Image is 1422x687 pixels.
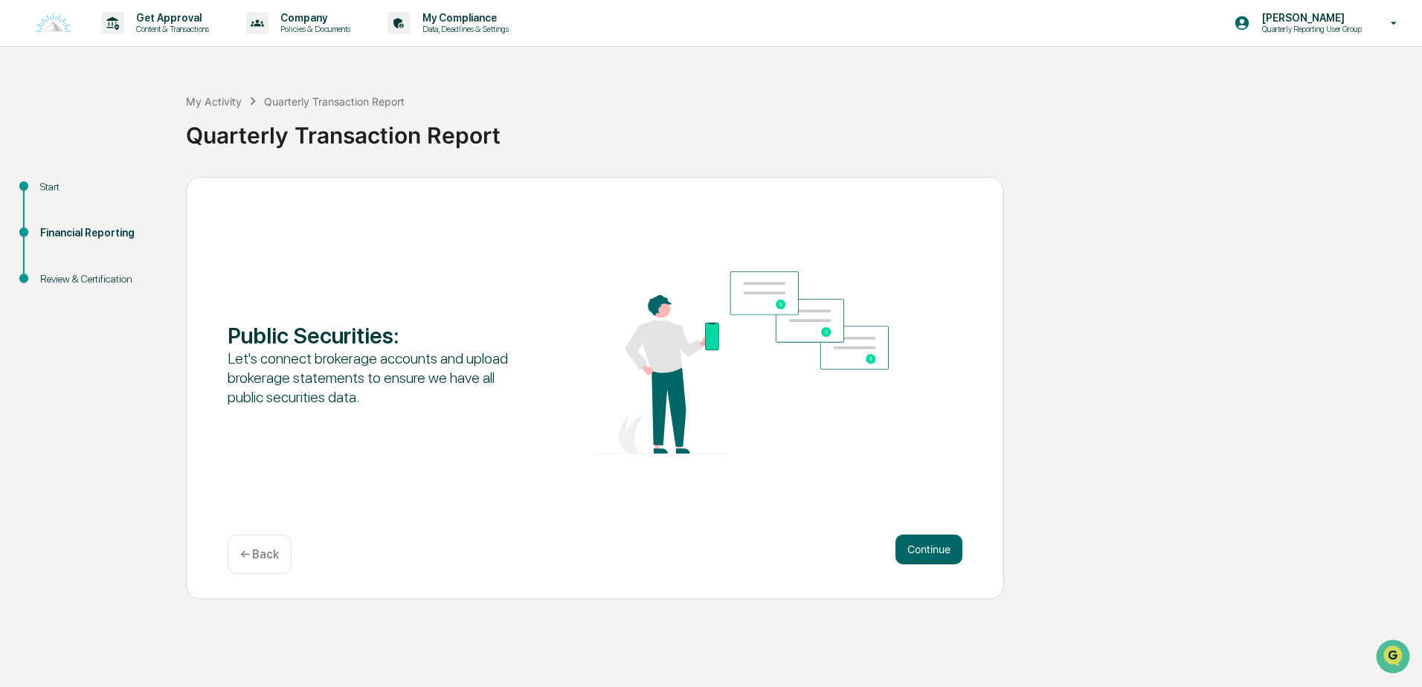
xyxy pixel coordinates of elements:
p: Quarterly Reporting User Group [1250,24,1369,34]
iframe: Open customer support [1374,638,1415,678]
div: 🖐️ [15,189,27,201]
div: Public Securities : [228,322,521,349]
div: My Activity [186,95,242,108]
div: Financial Reporting [40,225,162,241]
div: Review & Certification [40,271,162,287]
span: Pylon [148,252,180,263]
img: logo [36,13,71,33]
div: Quarterly Transaction Report [186,110,1415,149]
button: Continue [895,535,962,564]
div: 🗄️ [108,189,120,201]
p: Company [268,12,358,24]
p: How can we help? [15,31,271,55]
p: Content & Transactions [124,24,216,34]
p: [PERSON_NAME] [1250,12,1369,24]
div: We're available if you need us! [51,129,188,141]
div: Start new chat [51,114,244,129]
span: Attestations [123,187,184,202]
img: Public Securities [595,271,889,454]
span: Preclearance [30,187,96,202]
p: Policies & Documents [268,24,358,34]
span: Data Lookup [30,216,94,230]
a: 🖐️Preclearance [9,181,102,208]
img: 1746055101610-c473b297-6a78-478c-a979-82029cc54cd1 [15,114,42,141]
button: Start new chat [253,118,271,136]
div: Start [40,179,162,195]
a: 🗄️Attestations [102,181,190,208]
div: Quarterly Transaction Report [264,95,405,108]
div: Let's connect brokerage accounts and upload brokerage statements to ensure we have all public sec... [228,349,521,407]
p: Data, Deadlines & Settings [411,24,516,34]
p: ← Back [240,547,279,561]
p: Get Approval [124,12,216,24]
a: 🔎Data Lookup [9,210,100,236]
p: My Compliance [411,12,516,24]
a: Powered byPylon [105,251,180,263]
div: 🔎 [15,217,27,229]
